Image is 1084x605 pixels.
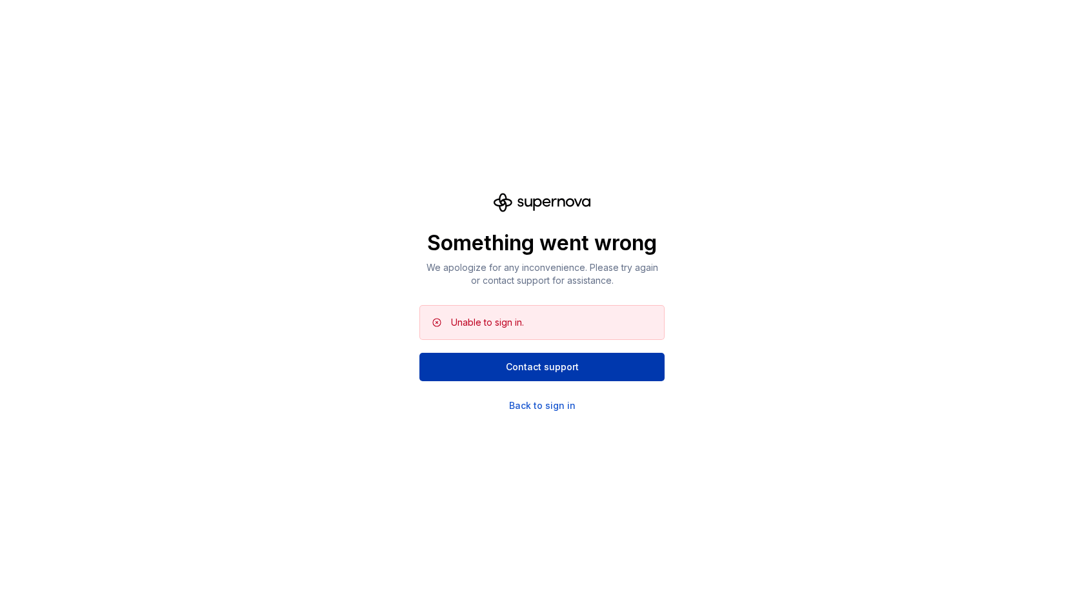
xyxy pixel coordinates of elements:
p: Something went wrong [419,230,665,256]
span: Contact support [506,361,579,373]
button: Contact support [419,353,665,381]
a: Back to sign in [509,399,576,412]
p: We apologize for any inconvenience. Please try again or contact support for assistance. [419,261,665,287]
div: Unable to sign in. [451,316,524,329]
